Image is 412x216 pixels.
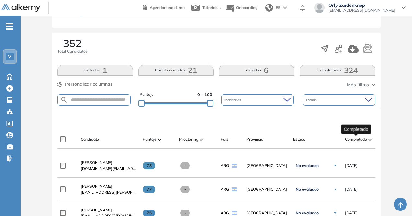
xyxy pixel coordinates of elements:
[200,139,203,141] img: [missing "en.ARROW_ALT" translation]
[303,94,375,106] div: Estado
[57,48,87,54] span: Total Candidatos
[236,5,257,10] span: Onboarding
[180,162,190,169] span: -
[81,208,112,212] span: [PERSON_NAME]
[81,136,99,142] span: Candidato
[232,211,237,215] img: ARG
[138,65,214,76] button: Cuentas creadas21
[221,163,229,169] span: ARG
[143,186,155,193] span: 77
[232,187,237,191] img: ARG
[368,139,372,141] img: [missing "en.ARROW_ALT" translation]
[143,3,185,11] a: Agendar una demo
[341,124,371,134] div: Completado
[65,81,113,88] span: Personalizar columnas
[246,163,288,169] span: [GEOGRAPHIC_DATA]
[296,187,319,192] span: No evaluado
[81,207,138,213] a: [PERSON_NAME]
[333,187,337,191] img: Ícono de flecha
[202,5,221,10] span: Tutoriales
[347,82,369,88] span: Más filtros
[180,186,190,193] span: -
[293,136,305,142] span: Estado
[150,5,185,10] span: Agendar una demo
[347,82,375,88] button: Más filtros
[140,92,154,98] span: Puntaje
[221,210,229,216] span: ARG
[296,210,319,216] span: No evaluado
[232,164,237,168] img: ARG
[328,3,395,8] span: Orly Zaidenknop
[6,26,13,27] i: -
[296,163,319,168] span: No evaluado
[246,186,288,192] span: [GEOGRAPHIC_DATA]
[333,164,337,168] img: Ícono de flecha
[345,186,358,192] span: [DATE]
[306,97,318,102] span: Estado
[179,136,198,142] span: Proctoring
[63,38,82,48] span: 352
[328,8,395,13] span: [EMAIL_ADDRESS][DOMAIN_NAME]
[57,81,113,88] button: Personalizar columnas
[197,92,212,98] span: 0 - 100
[221,186,229,192] span: ARG
[246,136,263,142] span: Provincia
[345,163,358,169] span: [DATE]
[224,97,242,102] span: Incidencias
[226,1,257,15] button: Onboarding
[57,65,133,76] button: Invitados1
[345,210,358,216] span: [DATE]
[265,4,273,12] img: world
[345,136,367,142] span: Completado
[81,160,138,166] a: [PERSON_NAME]
[81,189,138,195] span: [EMAIL_ADDRESS][PERSON_NAME][DOMAIN_NAME]
[219,65,294,76] button: Iniciadas6
[158,139,161,141] img: [missing "en.ARROW_ALT" translation]
[221,136,228,142] span: País
[60,96,68,104] img: SEARCH_ALT
[81,184,138,189] a: [PERSON_NAME]
[143,162,155,169] span: 78
[283,6,287,9] img: arrow
[81,160,112,165] span: [PERSON_NAME]
[81,184,112,189] span: [PERSON_NAME]
[143,136,157,142] span: Puntaje
[246,210,288,216] span: [GEOGRAPHIC_DATA]
[300,65,375,76] button: Completadas324
[276,5,280,11] span: ES
[221,94,294,106] div: Incidencias
[81,166,138,172] span: [DOMAIN_NAME][EMAIL_ADDRESS][DOMAIN_NAME]
[333,211,337,215] img: Ícono de flecha
[1,4,40,12] img: Logo
[8,54,11,59] span: V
